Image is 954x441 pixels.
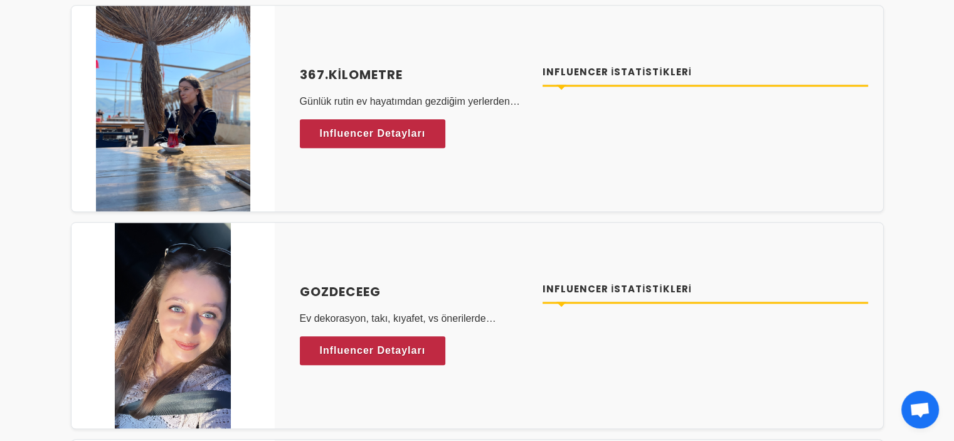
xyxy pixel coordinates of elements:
span: Influencer Detayları [320,341,426,360]
h4: Influencer İstatistikleri [543,65,868,80]
a: Açık sohbet [901,391,939,428]
h4: Influencer İstatistikleri [543,282,868,297]
a: Influencer Detayları [300,336,446,365]
p: Ev dekorasyon, takı, kıyafet, vs önerilerde bulunuyorum. [300,311,528,326]
p: Günlük rutin ev hayatımdan gezdiğim yerlerden bahsettiğim renkli yeni bir sayfayım. [300,94,528,109]
span: Influencer Detayları [320,124,426,143]
a: gozdeceeg [300,282,528,301]
a: 367.kilometre [300,65,528,84]
a: Influencer Detayları [300,119,446,148]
